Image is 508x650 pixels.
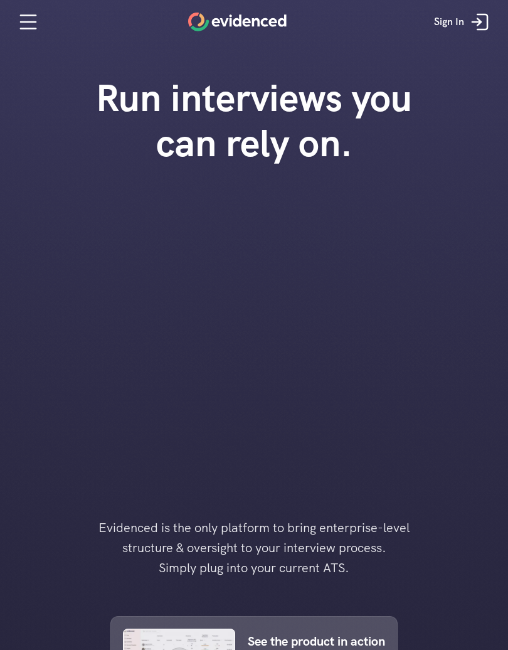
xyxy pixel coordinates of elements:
h1: Run interviews you can rely on. [75,75,433,166]
a: Home [188,13,287,31]
p: Sign In [434,14,464,30]
h4: Evidenced is the only platform to bring enterprise-level structure & oversight to your interview ... [78,518,430,578]
a: Sign In [425,3,502,41]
